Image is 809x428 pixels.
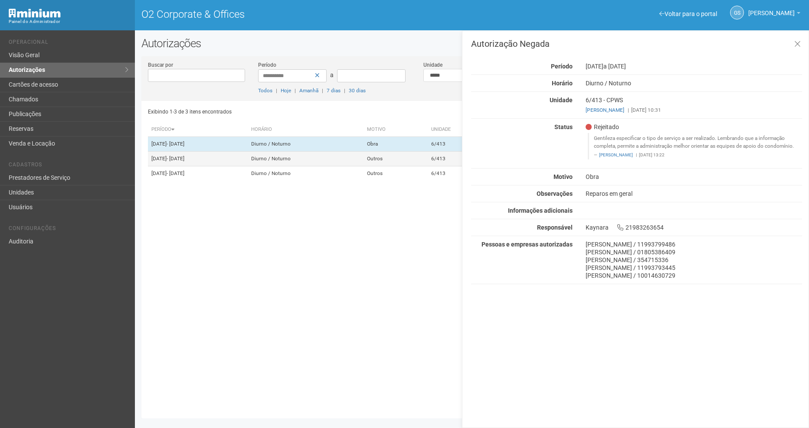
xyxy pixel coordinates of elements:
span: a [330,71,334,78]
h2: Autorizações [141,37,802,50]
td: Outros [364,166,427,181]
div: [PERSON_NAME] / 10014630729 [586,272,802,279]
strong: Unidade [550,97,573,104]
label: Período [258,61,276,69]
td: [DATE] [148,152,248,166]
div: [DATE] [579,62,809,70]
div: Obra [579,173,809,181]
span: | [322,88,323,94]
strong: Informações adicionais [508,207,573,214]
td: Outros [364,152,427,166]
th: Período [148,123,248,137]
th: Unidade [428,123,494,137]
span: a [DATE] [603,63,626,70]
th: Motivo [364,123,427,137]
a: 30 dias [349,88,366,94]
li: Configurações [9,225,128,234]
td: 6/413 [428,166,494,181]
a: 7 dias [327,88,341,94]
span: | [276,88,277,94]
div: [PERSON_NAME] / 11993793445 [586,264,802,272]
td: Diurno / Noturno [248,137,364,152]
td: 6/413 [428,137,494,152]
div: Kaynara 21983263654 [579,224,809,231]
li: Operacional [9,39,128,48]
span: - [DATE] [167,156,184,162]
td: [DATE] [148,166,248,181]
h3: Autorização Negada [471,39,802,48]
li: Cadastros [9,162,128,171]
h1: O2 Corporate & Offices [141,9,465,20]
a: Voltar para o portal [659,10,717,17]
strong: Horário [552,80,573,87]
strong: Responsável [537,224,573,231]
strong: Status [554,123,573,130]
footer: [DATE] 13:22 [594,152,797,158]
div: [PERSON_NAME] / 11993799486 [586,240,802,248]
span: - [DATE] [167,141,184,147]
td: Diurno / Noturno [248,166,364,181]
div: Diurno / Noturno [579,79,809,87]
img: Minium [9,9,61,18]
td: Diurno / Noturno [248,152,364,166]
td: [DATE] [148,137,248,152]
a: Amanhã [299,88,318,94]
span: - [DATE] [167,170,184,176]
blockquote: Gentileza especificar o tipo de serviço a ser realizado. Lembrando que a informação completa, per... [588,133,802,159]
span: | [344,88,345,94]
strong: Período [551,63,573,70]
strong: Observações [537,190,573,197]
label: Buscar por [148,61,173,69]
a: Todos [258,88,272,94]
div: Painel do Administrador [9,18,128,26]
th: Horário [248,123,364,137]
strong: Pessoas e empresas autorizadas [481,241,573,248]
strong: Motivo [554,173,573,180]
a: [PERSON_NAME] [748,11,800,18]
span: | [628,107,629,113]
span: Rejeitado [586,123,619,131]
div: [PERSON_NAME] / 354715336 [586,256,802,264]
div: [DATE] 10:31 [586,106,802,114]
a: [PERSON_NAME] [586,107,624,113]
div: 6/413 - CPWS [579,96,809,114]
label: Unidade [423,61,442,69]
span: | [295,88,296,94]
a: [PERSON_NAME] [599,152,633,157]
div: Reparos em geral [579,190,809,198]
span: Gabriela Souza [748,1,795,16]
td: Obra [364,137,427,152]
a: Hoje [281,88,291,94]
div: [PERSON_NAME] / 01805386409 [586,248,802,256]
td: 6/413 [428,152,494,166]
div: Exibindo 1-3 de 3 itens encontrados [148,105,470,118]
a: GS [730,6,744,19]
